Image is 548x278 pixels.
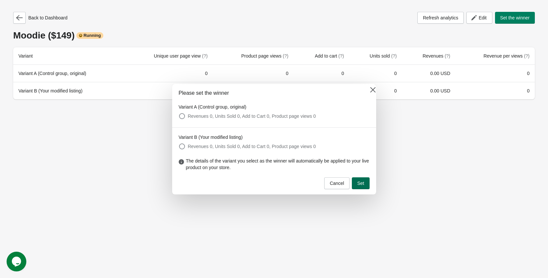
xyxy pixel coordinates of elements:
[330,181,344,186] span: Cancel
[324,177,350,189] button: Cancel
[188,113,316,119] span: Revenues 0, Units Sold 0, Add to Cart 0, Product page views 0
[7,252,28,271] iframe: chat widget
[352,177,369,189] button: Set
[179,104,247,110] legend: Variant A (Control group, original)
[172,158,376,177] div: The details of the variant you select as the winner will automatically be applied to your live pr...
[179,134,243,140] legend: Variant B (Your modified listing)
[357,181,364,186] span: Set
[188,143,316,150] span: Revenues 0, Units Sold 0, Add to Cart 0, Product page views 0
